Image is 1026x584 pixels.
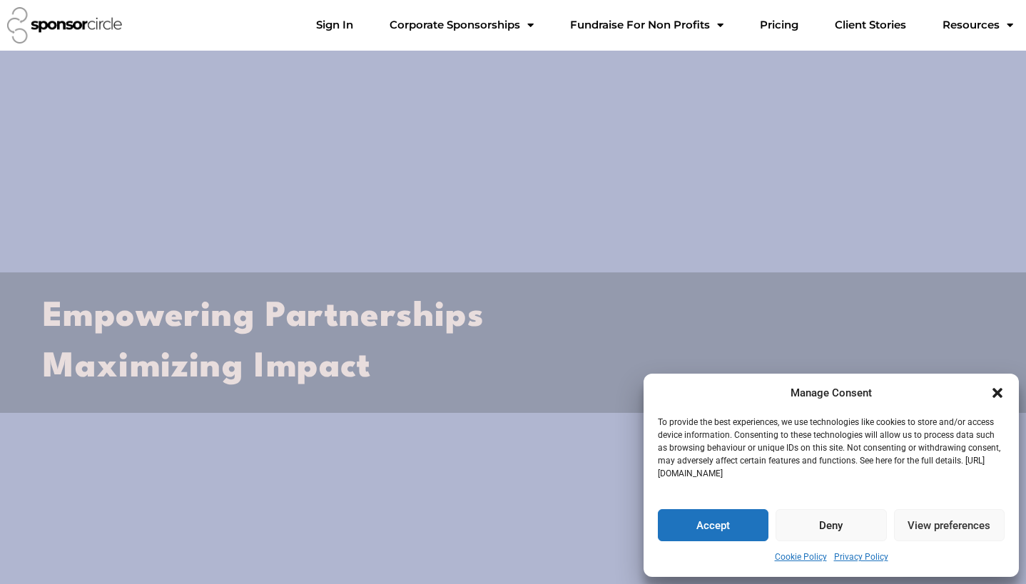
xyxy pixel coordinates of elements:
[559,11,735,39] a: Fundraise For Non ProfitsMenu Toggle
[43,292,983,394] h2: Empowering Partnerships Maximizing Impact
[931,11,1025,39] a: Resources
[990,386,1005,400] div: Close dialogue
[7,7,122,43] img: Sponsor Circle logo
[378,11,545,39] a: Corporate SponsorshipsMenu Toggle
[748,11,810,39] a: Pricing
[305,11,1025,39] nav: Menu
[776,509,886,541] button: Deny
[894,509,1005,541] button: View preferences
[823,11,918,39] a: Client Stories
[791,384,872,402] div: Manage Consent
[775,548,827,566] a: Cookie Policy
[658,509,768,541] button: Accept
[658,416,1003,480] p: To provide the best experiences, we use technologies like cookies to store and/or access device i...
[305,11,365,39] a: Sign In
[834,548,888,566] a: Privacy Policy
